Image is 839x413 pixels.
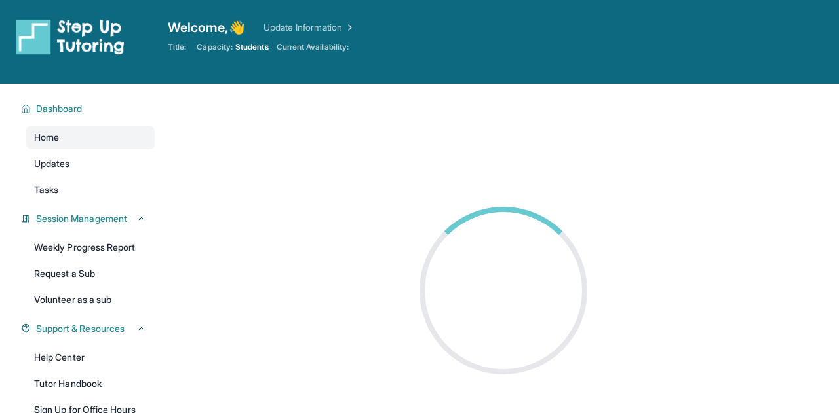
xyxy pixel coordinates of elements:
[31,102,147,115] button: Dashboard
[26,126,155,149] a: Home
[26,372,155,395] a: Tutor Handbook
[31,212,147,225] button: Session Management
[16,18,125,55] img: logo
[26,346,155,369] a: Help Center
[168,42,186,52] span: Title:
[34,131,59,144] span: Home
[36,212,127,225] span: Session Management
[26,152,155,175] a: Updates
[34,157,70,170] span: Updates
[36,322,125,335] span: Support & Resources
[168,18,245,37] span: Welcome, 👋
[277,42,349,52] span: Current Availability:
[263,21,355,34] a: Update Information
[26,236,155,259] a: Weekly Progress Report
[34,183,58,196] span: Tasks
[36,102,83,115] span: Dashboard
[197,42,233,52] span: Capacity:
[31,322,147,335] button: Support & Resources
[26,262,155,285] a: Request a Sub
[235,42,269,52] span: Students
[342,21,355,34] img: Chevron Right
[26,178,155,202] a: Tasks
[26,288,155,312] a: Volunteer as a sub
